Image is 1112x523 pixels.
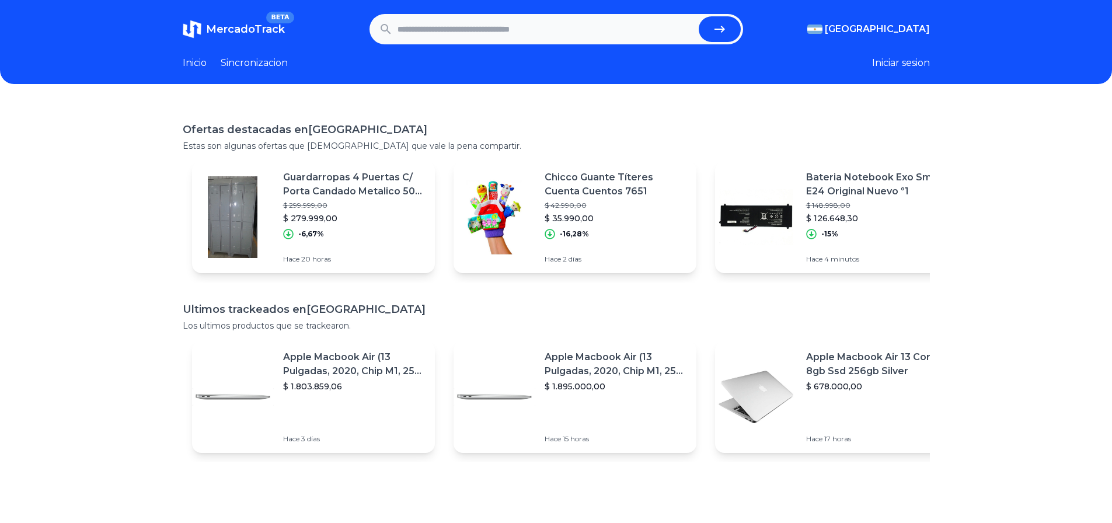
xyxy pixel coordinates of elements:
p: $ 299.999,00 [283,201,426,210]
p: $ 678.000,00 [806,381,949,392]
p: $ 1.895.000,00 [545,381,687,392]
p: $ 35.990,00 [545,212,687,224]
img: Argentina [807,25,822,34]
p: Hace 17 horas [806,434,949,444]
button: Iniciar sesion [872,56,930,70]
p: Los ultimos productos que se trackearon. [183,320,930,332]
a: Featured imageChicco Guante Títeres Cuenta Cuentos 7651$ 42.990,00$ 35.990,00-16,28%Hace 2 días [454,161,696,273]
p: $ 1.803.859,06 [283,381,426,392]
p: -16,28% [560,229,589,239]
p: $ 279.999,00 [283,212,426,224]
a: Sincronizacion [221,56,288,70]
a: Featured imageBateria Notebook Exo Smart E24 Original Nuevo º1$ 148.998,00$ 126.648,30-15%Hace 4 ... [715,161,958,273]
p: Apple Macbook Air (13 Pulgadas, 2020, Chip M1, 256 Gb De Ssd, 8 Gb De Ram) - Plata [283,350,426,378]
p: $ 126.648,30 [806,212,949,224]
p: Apple Macbook Air (13 Pulgadas, 2020, Chip M1, 256 Gb De Ssd, 8 Gb De Ram) - Plata [545,350,687,378]
p: Hace 15 horas [545,434,687,444]
p: $ 42.990,00 [545,201,687,210]
span: [GEOGRAPHIC_DATA] [825,22,930,36]
img: MercadoTrack [183,20,201,39]
p: Hace 4 minutos [806,254,949,264]
a: Featured imageApple Macbook Air (13 Pulgadas, 2020, Chip M1, 256 Gb De Ssd, 8 Gb De Ram) - Plata$... [454,341,696,453]
p: Chicco Guante Títeres Cuenta Cuentos 7651 [545,170,687,198]
p: -15% [821,229,838,239]
a: MercadoTrackBETA [183,20,285,39]
p: Bateria Notebook Exo Smart E24 Original Nuevo º1 [806,170,949,198]
span: BETA [266,12,294,23]
img: Featured image [454,356,535,438]
p: $ 148.998,00 [806,201,949,210]
h1: Ofertas destacadas en [GEOGRAPHIC_DATA] [183,121,930,138]
p: Hace 20 horas [283,254,426,264]
p: Estas son algunas ofertas que [DEMOGRAPHIC_DATA] que vale la pena compartir. [183,140,930,152]
p: -6,67% [298,229,324,239]
p: Apple Macbook Air 13 Core I5 8gb Ssd 256gb Silver [806,350,949,378]
span: MercadoTrack [206,23,285,36]
p: Hace 3 días [283,434,426,444]
a: Inicio [183,56,207,70]
p: Guardarropas 4 Puertas C/ Porta Candado Metalico 50 Cm Prof. [283,170,426,198]
img: Featured image [454,176,535,258]
img: Featured image [192,176,274,258]
img: Featured image [192,356,274,438]
img: Featured image [715,356,797,438]
a: Featured imageGuardarropas 4 Puertas C/ Porta Candado Metalico 50 Cm Prof.$ 299.999,00$ 279.999,0... [192,161,435,273]
h1: Ultimos trackeados en [GEOGRAPHIC_DATA] [183,301,930,318]
img: Featured image [715,176,797,258]
p: Hace 2 días [545,254,687,264]
button: [GEOGRAPHIC_DATA] [807,22,930,36]
a: Featured imageApple Macbook Air 13 Core I5 8gb Ssd 256gb Silver$ 678.000,00Hace 17 horas [715,341,958,453]
a: Featured imageApple Macbook Air (13 Pulgadas, 2020, Chip M1, 256 Gb De Ssd, 8 Gb De Ram) - Plata$... [192,341,435,453]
